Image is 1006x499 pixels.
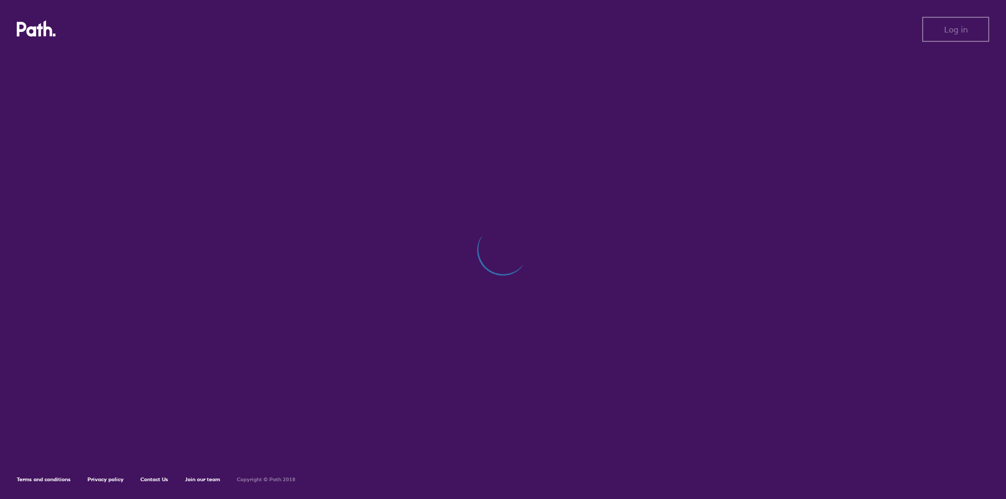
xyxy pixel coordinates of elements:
button: Log in [922,17,989,42]
a: Contact Us [140,476,168,483]
span: Log in [944,25,968,34]
h6: Copyright © Path 2018 [237,476,296,483]
a: Terms and conditions [17,476,71,483]
a: Privacy policy [88,476,124,483]
a: Join our team [185,476,220,483]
